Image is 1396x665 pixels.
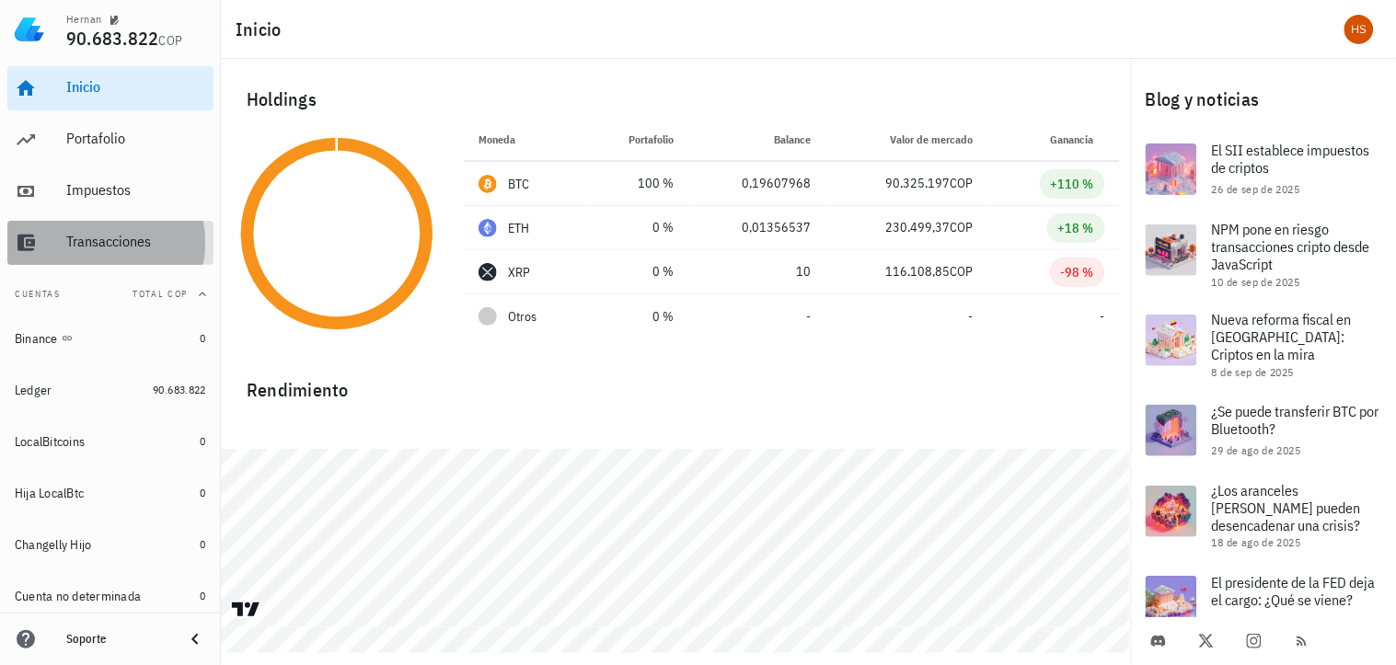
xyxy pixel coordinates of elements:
span: - [1101,308,1105,325]
span: Nueva reforma fiscal en [GEOGRAPHIC_DATA]: Criptos en la mira [1212,310,1352,363]
img: LedgiFi [15,15,44,44]
div: BTC-icon [479,175,497,193]
th: Portafolio [585,118,689,162]
span: Total COP [133,288,188,300]
a: Hija LocalBtc 0 [7,471,213,515]
span: 90.325.197 [886,175,951,191]
span: - [969,308,974,325]
div: 10 [704,262,812,281]
span: El SII establece impuestos de criptos [1212,141,1370,177]
a: Charting by TradingView [230,601,262,618]
a: Transacciones [7,221,213,265]
span: COP [159,32,183,49]
span: 29 de ago de 2025 [1212,443,1301,457]
th: Moneda [464,118,585,162]
span: ¿Se puede transferir BTC por Bluetooth? [1212,402,1379,438]
div: 0,01356537 [704,218,812,237]
div: BTC [508,175,530,193]
a: Cuenta no determinada 0 [7,574,213,618]
span: 90.683.822 [153,383,206,396]
h1: Inicio [236,15,289,44]
th: Valor de mercado [825,118,988,162]
div: LocalBitcoins [15,434,85,450]
div: Impuestos [66,181,206,199]
div: Inicio [66,78,206,96]
span: 18 de ago de 2025 [1212,535,1301,549]
button: CuentasTotal COP [7,272,213,316]
span: 26 de sep de 2025 [1212,182,1300,196]
span: 90.683.822 [66,26,159,51]
span: ¿Los aranceles [PERSON_NAME] pueden desencadenar una crisis? [1212,481,1361,534]
div: +18 % [1058,219,1094,237]
div: Holdings [232,70,1120,129]
div: Soporte [66,632,169,647]
span: 0 [201,434,206,448]
div: Portafolio [66,130,206,147]
div: 0 % [600,307,675,327]
div: 0 % [600,218,675,237]
div: Rendimiento [232,361,1120,405]
span: 230.499,37 [886,219,951,235]
div: Binance [15,331,58,347]
div: 0,19607968 [704,174,812,193]
div: 100 % [600,174,675,193]
span: 116.108,85 [886,263,951,280]
span: 0 [201,486,206,499]
span: COP [951,175,974,191]
span: COP [951,263,974,280]
a: Binance 0 [7,316,213,361]
div: Hernan [66,12,101,27]
div: Changelly Hijo [15,537,92,553]
a: El presidente de la FED deja el cargo: ¿Qué se viene? 31 de [DATE] [1131,561,1396,642]
a: Ledger 90.683.822 [7,368,213,412]
a: LocalBitcoins 0 [7,419,213,464]
div: Transacciones [66,233,206,250]
a: El SII establece impuestos de criptos 26 de sep de 2025 [1131,129,1396,210]
div: Hija LocalBtc [15,486,84,501]
span: 0 [201,589,206,602]
span: 8 de sep de 2025 [1212,365,1294,379]
a: Impuestos [7,169,213,213]
span: Ganancia [1051,132,1105,146]
a: NPM pone en riesgo transacciones cripto desde JavaScript 10 de sep de 2025 [1131,210,1396,300]
div: +110 % [1051,175,1094,193]
span: El presidente de la FED deja el cargo: ¿Qué se viene? [1212,573,1376,609]
div: ETH [508,219,530,237]
a: ¿Los aranceles [PERSON_NAME] pueden desencadenar una crisis? 18 de ago de 2025 [1131,471,1396,561]
div: Blog y noticias [1131,70,1396,129]
a: Nueva reforma fiscal en [GEOGRAPHIC_DATA]: Criptos en la mira 8 de sep de 2025 [1131,300,1396,390]
span: Otros [508,307,536,327]
th: Balance [689,118,826,162]
div: 0 % [600,262,675,281]
span: NPM pone en riesgo transacciones cripto desde JavaScript [1212,220,1370,273]
a: Changelly Hijo 0 [7,522,213,567]
div: XRP [508,263,531,281]
span: 0 [201,537,206,551]
span: - [806,308,811,325]
span: COP [951,219,974,235]
a: ¿Se puede transferir BTC por Bluetooth? 29 de ago de 2025 [1131,390,1396,471]
span: 0 [201,331,206,345]
div: Cuenta no determinada [15,589,141,604]
div: Ledger [15,383,52,398]
div: -98 % [1061,263,1094,281]
span: 10 de sep de 2025 [1212,275,1300,289]
div: XRP-icon [479,263,497,281]
div: ETH-icon [479,219,497,237]
a: Inicio [7,66,213,110]
div: avatar [1344,15,1374,44]
a: Portafolio [7,118,213,162]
